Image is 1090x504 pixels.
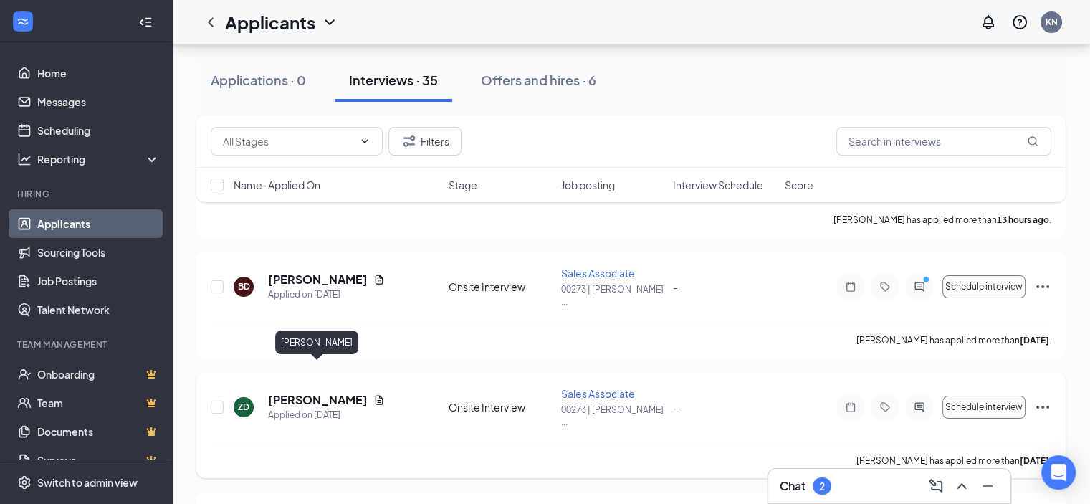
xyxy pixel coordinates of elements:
b: [DATE] [1020,335,1049,346]
a: Sourcing Tools [37,238,160,267]
div: Offers and hires · 6 [481,71,596,89]
span: Stage [449,178,477,192]
svg: Document [373,274,385,285]
span: Name · Applied On [234,178,320,192]
div: 2 [819,480,825,493]
svg: PrimaryDot [919,275,937,287]
button: Schedule interview [942,396,1026,419]
svg: Note [842,401,859,413]
button: Schedule interview [942,275,1026,298]
svg: Collapse [138,15,153,29]
div: Applications · 0 [211,71,306,89]
svg: ChevronLeft [202,14,219,31]
div: Team Management [17,338,157,351]
svg: Tag [876,401,894,413]
svg: Minimize [979,477,996,495]
a: Messages [37,87,160,116]
svg: Document [373,394,385,406]
svg: ChevronDown [321,14,338,31]
div: Hiring [17,188,157,200]
div: Switch to admin view [37,475,138,490]
a: DocumentsCrown [37,417,160,446]
a: Job Postings [37,267,160,295]
p: 00273 | [PERSON_NAME] ... [561,283,664,308]
a: Talent Network [37,295,160,324]
svg: ChevronUp [953,477,970,495]
p: [PERSON_NAME] has applied more than . [833,214,1051,226]
button: Filter Filters [388,127,462,156]
svg: ActiveChat [911,401,928,413]
span: Sales Associate [561,267,635,280]
span: Interview Schedule [673,178,763,192]
h1: Applicants [225,10,315,34]
h3: Chat [780,478,805,494]
svg: Settings [17,475,32,490]
svg: Filter [401,133,418,150]
svg: QuestionInfo [1011,14,1028,31]
svg: ComposeMessage [927,477,945,495]
svg: Analysis [17,152,32,166]
button: ChevronUp [950,475,973,498]
button: ComposeMessage [924,475,947,498]
div: Onsite Interview [449,400,552,414]
input: All Stages [223,133,353,149]
span: - [673,401,678,414]
h5: [PERSON_NAME] [268,392,368,408]
div: Onsite Interview [449,280,552,294]
a: SurveysCrown [37,446,160,475]
input: Search in interviews [836,127,1051,156]
svg: Notifications [980,14,997,31]
b: 13 hours ago [997,214,1049,225]
button: Minimize [976,475,999,498]
svg: MagnifyingGlass [1027,135,1038,147]
p: 00273 | [PERSON_NAME] ... [561,404,664,428]
div: Interviews · 35 [349,71,438,89]
div: Applied on [DATE] [268,287,385,302]
svg: ActiveChat [911,281,928,293]
svg: Ellipses [1034,399,1051,416]
span: Schedule interview [945,282,1023,292]
svg: ChevronDown [359,135,370,147]
a: TeamCrown [37,389,160,417]
div: Open Intercom Messenger [1041,455,1076,490]
div: [PERSON_NAME] [275,331,358,354]
b: [DATE] [1020,455,1049,466]
a: Applicants [37,209,160,238]
a: Scheduling [37,116,160,145]
p: [PERSON_NAME] has applied more than . [856,334,1051,346]
div: BD [238,280,250,293]
p: [PERSON_NAME] has applied more than . [856,455,1051,467]
span: Schedule interview [945,402,1023,412]
div: KN [1046,16,1058,28]
span: - [673,280,678,293]
svg: WorkstreamLogo [16,14,30,29]
div: Applied on [DATE] [268,408,385,422]
a: OnboardingCrown [37,360,160,389]
div: ZD [238,401,249,413]
a: Home [37,59,160,87]
svg: Ellipses [1034,278,1051,295]
svg: Tag [876,281,894,293]
span: Sales Associate [561,387,635,400]
span: Score [785,178,813,192]
h5: [PERSON_NAME] [268,272,368,287]
svg: Note [842,281,859,293]
div: Reporting [37,152,161,166]
span: Job posting [560,178,614,192]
